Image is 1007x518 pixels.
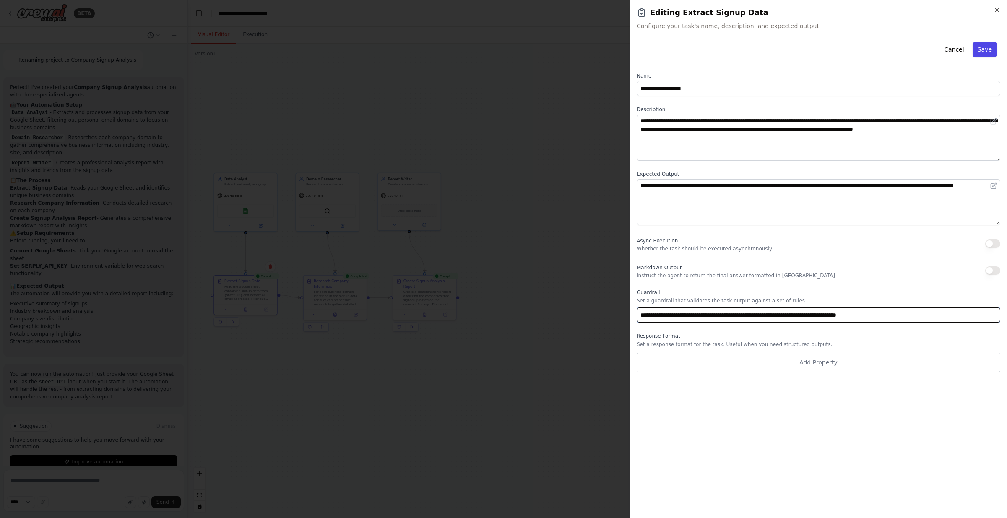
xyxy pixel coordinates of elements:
label: Guardrail [637,289,1000,296]
button: Cancel [939,42,969,57]
h2: Editing Extract Signup Data [637,7,1000,18]
button: Open in editor [989,181,999,191]
button: Save [973,42,997,57]
p: Instruct the agent to return the final answer formatted in [GEOGRAPHIC_DATA] [637,272,835,279]
label: Name [637,73,1000,79]
label: Response Format [637,333,1000,339]
label: Description [637,106,1000,113]
p: Set a guardrail that validates the task output against a set of rules. [637,297,1000,304]
label: Expected Output [637,171,1000,177]
button: Add Property [637,353,1000,372]
span: Configure your task's name, description, and expected output. [637,22,1000,30]
span: Markdown Output [637,265,682,271]
button: Open in editor [989,116,999,126]
p: Whether the task should be executed asynchronously. [637,245,773,252]
p: Set a response format for the task. Useful when you need structured outputs. [637,341,1000,348]
span: Async Execution [637,238,678,244]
